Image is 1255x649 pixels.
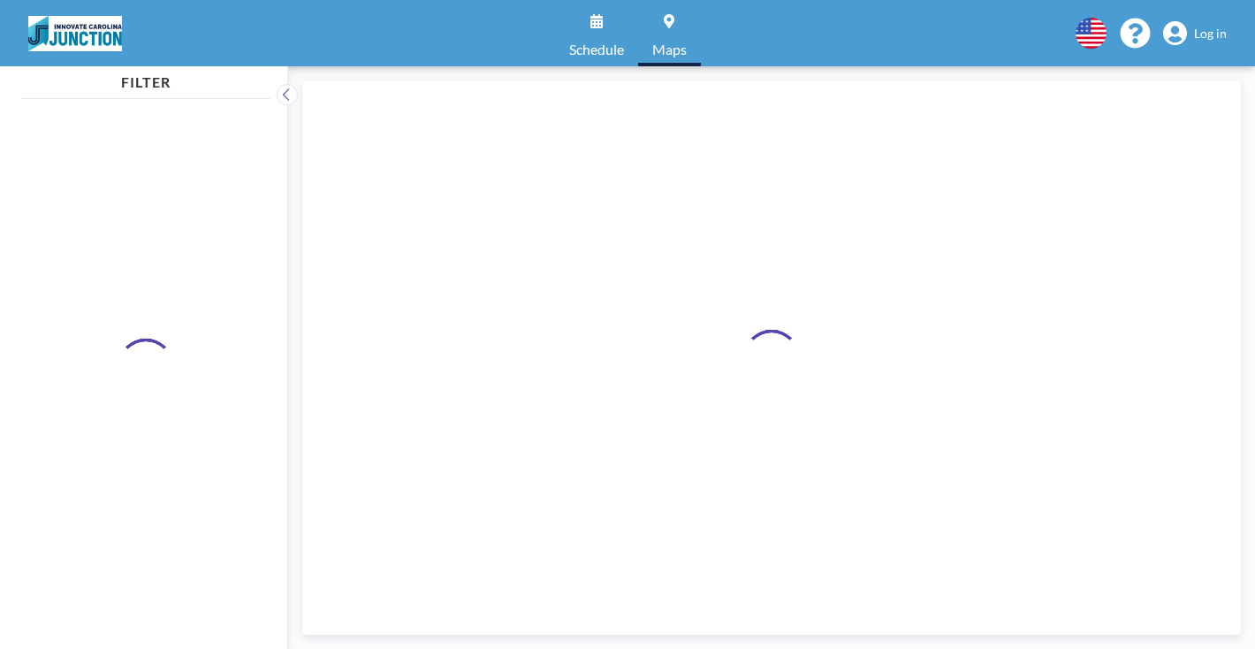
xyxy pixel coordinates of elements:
[28,16,122,51] img: organization-logo
[569,42,624,57] span: Schedule
[1163,21,1227,46] a: Log in
[652,42,687,57] span: Maps
[1194,26,1227,42] span: Log in
[21,66,270,91] h4: FILTER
